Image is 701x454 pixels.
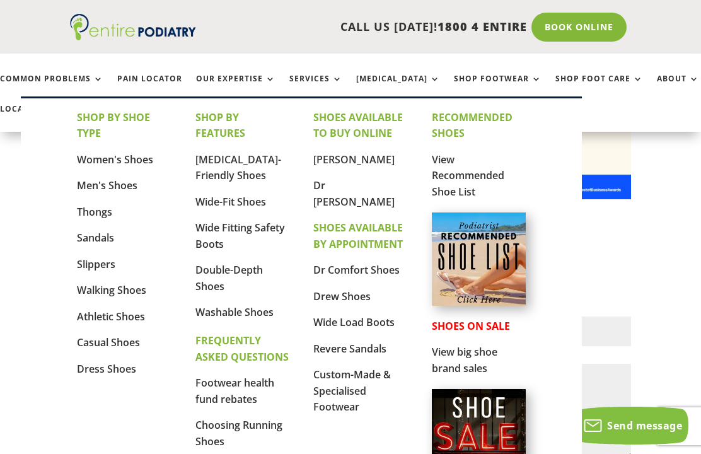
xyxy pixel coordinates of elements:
[657,74,699,102] a: About
[196,19,527,35] p: CALL US [DATE]!
[195,221,285,251] a: Wide Fitting Safety Boots
[313,110,403,141] strong: SHOES AVAILABLE TO BUY ONLINE
[313,263,400,277] a: Dr Comfort Shoes
[77,310,145,323] a: Athletic Shoes
[195,418,282,448] a: Choosing Running Shoes
[432,110,513,141] strong: RECOMMENDED SHOES
[432,296,526,308] a: Podiatrist Recommended Shoe List Australia
[576,407,688,445] button: Send message
[313,289,371,303] a: Drew Shoes
[432,319,510,333] strong: SHOES ON SALE
[70,30,196,43] a: Entire Podiatry
[195,195,266,209] a: Wide-Fit Shoes
[313,153,395,166] a: [PERSON_NAME]
[195,110,245,141] strong: SHOP BY FEATURES
[77,231,114,245] a: Sandals
[70,14,196,40] img: logo (1)
[77,178,137,192] a: Men's Shoes
[313,315,395,329] a: Wide Load Boots
[77,257,115,271] a: Slippers
[607,419,682,433] span: Send message
[77,362,136,376] a: Dress Shoes
[432,345,497,375] a: View big shoe brand sales
[531,13,627,42] a: Book Online
[437,19,527,34] span: 1800 4 ENTIRE
[432,212,526,306] img: podiatrist-recommended-shoe-list-australia-entire-podiatry
[289,74,342,102] a: Services
[454,74,542,102] a: Shop Footwear
[195,376,274,406] a: Footwear health fund rebates
[77,153,153,166] a: Women's Shoes
[313,221,403,251] strong: SHOES AVAILABLE BY APPOINTMENT
[313,178,395,209] a: Dr [PERSON_NAME]
[195,305,274,319] a: Washable Shoes
[555,74,643,102] a: Shop Foot Care
[432,153,504,199] a: View Recommended Shoe List
[195,153,281,183] a: [MEDICAL_DATA]-Friendly Shoes
[195,263,263,293] a: Double-Depth Shoes
[313,368,391,414] a: Custom-Made & Specialised Footwear
[77,110,150,141] strong: SHOP BY SHOE TYPE
[77,283,146,297] a: Walking Shoes
[195,334,289,364] strong: FREQUENTLY ASKED QUESTIONS
[117,74,182,102] a: Pain Locator
[313,342,386,356] a: Revere Sandals
[77,335,140,349] a: Casual Shoes
[77,205,112,219] a: Thongs
[196,74,275,102] a: Our Expertise
[356,74,440,102] a: [MEDICAL_DATA]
